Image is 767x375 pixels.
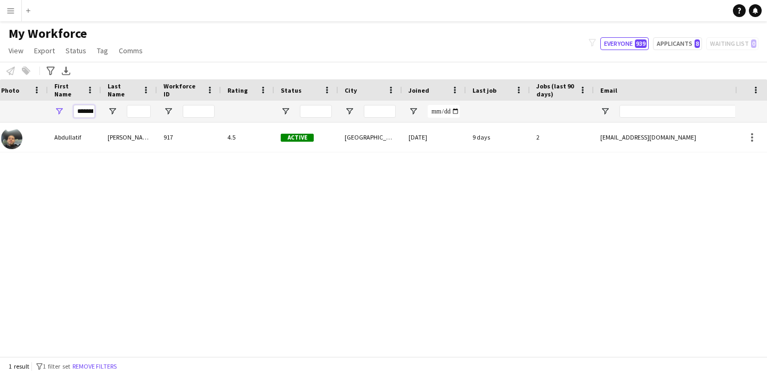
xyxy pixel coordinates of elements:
[164,82,202,98] span: Workforce ID
[600,107,610,116] button: Open Filter Menu
[164,107,173,116] button: Open Filter Menu
[1,128,22,149] img: Abdullatif Alshawaf
[653,37,702,50] button: Applicants8
[345,107,354,116] button: Open Filter Menu
[108,107,117,116] button: Open Filter Menu
[157,123,221,152] div: 917
[60,64,72,77] app-action-btn: Export XLSX
[48,123,101,152] div: Abdullatif
[281,107,290,116] button: Open Filter Menu
[74,105,95,118] input: First Name Filter Input
[600,37,649,50] button: Everyone939
[345,86,357,94] span: City
[221,123,274,152] div: 4.5
[70,361,119,372] button: Remove filters
[4,44,28,58] a: View
[61,44,91,58] a: Status
[108,82,138,98] span: Last Name
[66,46,86,55] span: Status
[428,105,460,118] input: Joined Filter Input
[227,86,248,94] span: Rating
[695,39,700,48] span: 8
[466,123,530,152] div: 9 days
[530,123,594,152] div: 2
[364,105,396,118] input: City Filter Input
[536,82,575,98] span: Jobs (last 90 days)
[409,86,429,94] span: Joined
[338,123,402,152] div: [GEOGRAPHIC_DATA]
[300,105,332,118] input: Status Filter Input
[34,46,55,55] span: Export
[1,86,19,94] span: Photo
[183,105,215,118] input: Workforce ID Filter Input
[101,123,157,152] div: [PERSON_NAME]
[9,46,23,55] span: View
[600,86,617,94] span: Email
[54,82,82,98] span: First Name
[472,86,496,94] span: Last job
[635,39,647,48] span: 939
[30,44,59,58] a: Export
[409,107,418,116] button: Open Filter Menu
[402,123,466,152] div: [DATE]
[115,44,147,58] a: Comms
[93,44,112,58] a: Tag
[281,134,314,142] span: Active
[97,46,108,55] span: Tag
[43,362,70,370] span: 1 filter set
[44,64,57,77] app-action-btn: Advanced filters
[9,26,87,42] span: My Workforce
[281,86,301,94] span: Status
[119,46,143,55] span: Comms
[127,105,151,118] input: Last Name Filter Input
[54,107,64,116] button: Open Filter Menu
